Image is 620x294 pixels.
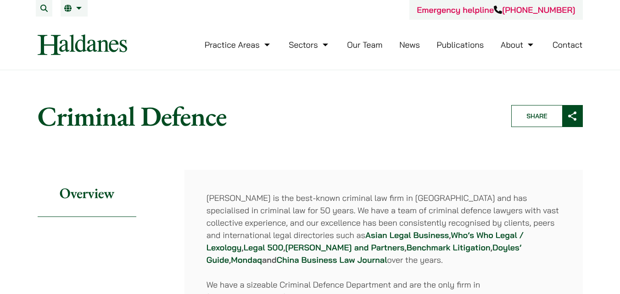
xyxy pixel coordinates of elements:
[207,242,522,265] a: Doyles’ Guide
[205,39,272,50] a: Practice Areas
[512,105,562,127] span: Share
[207,192,561,266] p: [PERSON_NAME] is the best-known criminal law firm in [GEOGRAPHIC_DATA] and has specialised in cri...
[347,39,382,50] a: Our Team
[399,39,420,50] a: News
[244,242,283,253] a: Legal 500
[262,255,277,265] strong: and
[404,242,492,253] strong: , ,
[365,230,449,240] a: Asian Legal Business
[231,255,262,265] a: Mondaq
[64,5,84,12] a: EN
[553,39,583,50] a: Contact
[449,230,451,240] strong: ,
[289,39,330,50] a: Sectors
[437,39,484,50] a: Publications
[417,5,575,15] a: Emergency helpline[PHONE_NUMBER]
[38,100,496,133] h1: Criminal Defence
[207,230,524,253] a: Who’s Who Legal / Lexology
[511,105,583,127] button: Share
[38,34,127,55] img: Logo of Haldanes
[283,242,285,253] strong: ,
[501,39,536,50] a: About
[38,170,136,217] h2: Overview
[229,255,231,265] strong: ,
[241,242,243,253] strong: ,
[407,242,491,253] a: Benchmark Litigation
[285,242,405,253] a: [PERSON_NAME] and Partners
[277,255,387,265] a: China Business Law Journal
